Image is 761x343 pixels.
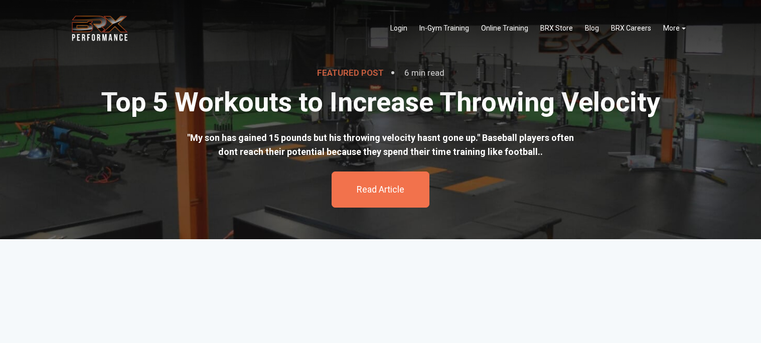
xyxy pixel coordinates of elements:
[187,132,574,157] span: "My son has gained 15 pounds but his throwing velocity hasnt gone up." Baseball players often don...
[70,13,130,44] img: BRX Transparent Logo-2
[534,18,579,39] a: BRX Store
[475,18,534,39] a: Online Training
[357,184,404,195] a: Read Article
[605,18,657,39] a: BRX Careers
[657,18,692,39] a: More
[384,18,413,39] a: Login
[413,18,475,39] a: In-Gym Training
[579,18,605,39] a: Blog
[384,18,692,39] div: Navigation Menu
